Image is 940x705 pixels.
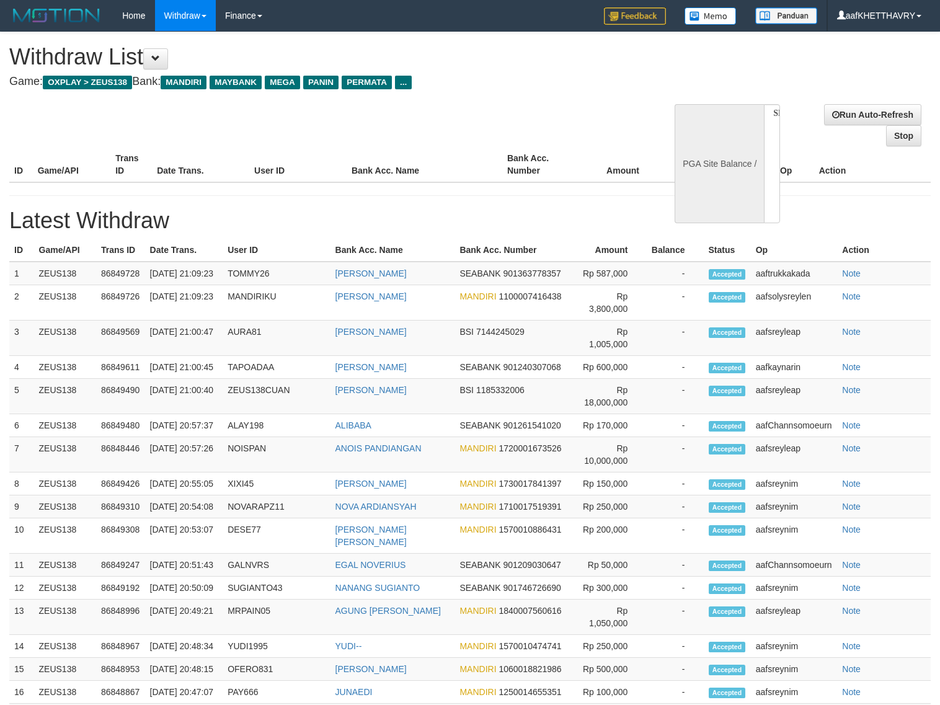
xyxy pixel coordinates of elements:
[303,76,339,89] span: PANIN
[842,606,861,616] a: Note
[223,577,330,600] td: SUGIANTO43
[335,641,362,651] a: YUDI--
[34,658,96,681] td: ZEUS138
[751,600,838,635] td: aafsreyleap
[145,554,223,577] td: [DATE] 20:51:43
[646,495,703,518] td: -
[685,7,737,25] img: Button%20Memo.svg
[709,479,746,490] span: Accepted
[499,525,561,534] span: 1570010886431
[96,262,145,285] td: 86849728
[34,554,96,577] td: ZEUS138
[709,583,746,594] span: Accepted
[335,385,407,395] a: [PERSON_NAME]
[335,479,407,489] a: [PERSON_NAME]
[751,472,838,495] td: aafsreynim
[145,495,223,518] td: [DATE] 20:54:08
[459,583,500,593] span: SEABANK
[34,681,96,704] td: ZEUS138
[580,147,658,182] th: Amount
[459,385,474,395] span: BSI
[574,635,646,658] td: Rp 250,000
[96,600,145,635] td: 86848996
[675,104,764,223] div: PGA Site Balance /
[152,147,249,182] th: Date Trans.
[335,560,406,570] a: EGAL NOVERIUS
[499,479,561,489] span: 1730017841397
[96,635,145,658] td: 86848967
[223,554,330,577] td: GALNVRS
[335,525,407,547] a: [PERSON_NAME] [PERSON_NAME]
[709,688,746,698] span: Accepted
[751,495,838,518] td: aafsreynim
[96,285,145,321] td: 86849726
[347,147,502,182] th: Bank Acc. Name
[9,321,34,356] td: 3
[709,525,746,536] span: Accepted
[34,262,96,285] td: ZEUS138
[9,208,931,233] h1: Latest Withdraw
[751,681,838,704] td: aafsreynim
[96,472,145,495] td: 86849426
[335,420,371,430] a: ALIBABA
[395,76,412,89] span: ...
[34,356,96,379] td: ZEUS138
[824,104,921,125] a: Run Auto-Refresh
[454,239,574,262] th: Bank Acc. Number
[842,420,861,430] a: Note
[145,239,223,262] th: Date Trans.
[9,285,34,321] td: 2
[43,76,132,89] span: OXPLAY > ZEUS138
[145,285,223,321] td: [DATE] 21:09:23
[751,635,838,658] td: aafsreynim
[210,76,262,89] span: MAYBANK
[842,525,861,534] a: Note
[499,606,561,616] span: 1840007560616
[755,7,817,24] img: panduan.png
[709,421,746,432] span: Accepted
[223,495,330,518] td: NOVARAPZ11
[574,239,646,262] th: Amount
[842,479,861,489] a: Note
[459,327,474,337] span: BSI
[145,414,223,437] td: [DATE] 20:57:37
[223,437,330,472] td: NOISPAN
[499,687,561,697] span: 1250014655351
[223,321,330,356] td: AURA81
[96,518,145,554] td: 86849308
[886,125,921,146] a: Stop
[842,664,861,674] a: Note
[476,327,525,337] span: 7144245029
[574,414,646,437] td: Rp 170,000
[223,285,330,321] td: MANDIRIKU
[842,560,861,570] a: Note
[249,147,347,182] th: User ID
[709,606,746,617] span: Accepted
[646,321,703,356] td: -
[145,262,223,285] td: [DATE] 21:09:23
[751,239,838,262] th: Op
[709,363,746,373] span: Accepted
[335,583,420,593] a: NANANG SUGIANTO
[503,420,561,430] span: 901261541020
[646,437,703,472] td: -
[646,285,703,321] td: -
[709,327,746,338] span: Accepted
[9,518,34,554] td: 10
[330,239,455,262] th: Bank Acc. Name
[709,386,746,396] span: Accepted
[709,665,746,675] span: Accepted
[145,472,223,495] td: [DATE] 20:55:05
[145,658,223,681] td: [DATE] 20:48:15
[96,379,145,414] td: 86849490
[96,356,145,379] td: 86849611
[223,635,330,658] td: YUDI1995
[145,577,223,600] td: [DATE] 20:50:09
[34,600,96,635] td: ZEUS138
[145,681,223,704] td: [DATE] 20:47:07
[775,147,814,182] th: Op
[502,147,580,182] th: Bank Acc. Number
[814,147,931,182] th: Action
[751,658,838,681] td: aafsreynim
[574,356,646,379] td: Rp 600,000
